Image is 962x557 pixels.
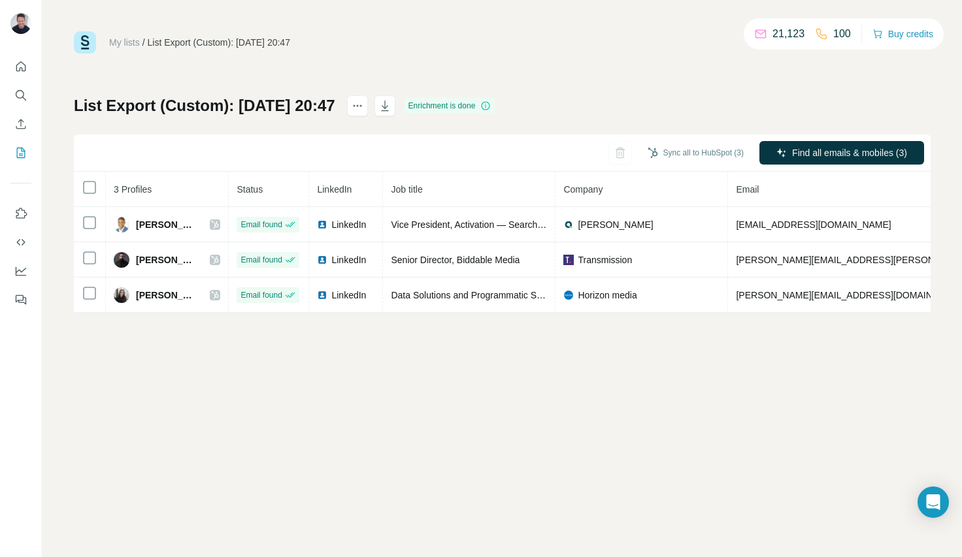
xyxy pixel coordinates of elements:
img: Avatar [10,13,31,34]
span: [PERSON_NAME] [136,253,197,266]
img: LinkedIn logo [317,255,327,265]
span: Email [736,184,759,195]
button: Search [10,84,31,107]
button: Feedback [10,288,31,311]
img: company-logo [563,219,574,230]
button: My lists [10,141,31,165]
span: Transmission [578,253,632,266]
button: Use Surfe API [10,231,31,254]
button: Dashboard [10,259,31,283]
span: Data Solutions and Programmatic Supervisor [391,290,574,300]
li: / [142,36,145,49]
span: Company [563,184,603,195]
button: Find all emails & mobiles (3) [759,141,924,165]
span: LinkedIn [317,184,352,195]
h1: List Export (Custom): [DATE] 20:47 [74,95,335,116]
span: [PERSON_NAME] [136,218,197,231]
span: Horizon media [578,289,637,302]
a: My lists [109,37,140,48]
span: Email found [241,289,282,301]
span: Email found [241,219,282,231]
span: Find all emails & mobiles (3) [792,146,907,159]
span: Senior Director, Biddable Media [391,255,520,265]
button: Quick start [10,55,31,78]
div: List Export (Custom): [DATE] 20:47 [148,36,290,49]
button: actions [347,95,368,116]
img: Avatar [114,287,129,303]
button: Sync all to HubSpot (3) [639,143,753,163]
img: Surfe Logo [74,31,96,54]
span: LinkedIn [331,289,366,302]
img: company-logo [563,255,574,265]
span: [PERSON_NAME] [136,289,197,302]
span: [EMAIL_ADDRESS][DOMAIN_NAME] [736,219,891,230]
span: LinkedIn [331,218,366,231]
img: Avatar [114,217,129,232]
p: 100 [833,26,851,42]
img: LinkedIn logo [317,290,327,300]
div: Open Intercom Messenger [918,486,949,518]
span: 3 Profiles [114,184,152,195]
img: LinkedIn logo [317,219,327,230]
span: Status [237,184,263,195]
button: Use Surfe on LinkedIn [10,202,31,225]
p: 21,123 [772,26,804,42]
span: [PERSON_NAME] [578,218,653,231]
span: Job title [391,184,422,195]
span: LinkedIn [331,253,366,266]
div: Enrichment is done [405,98,495,114]
button: Buy credits [872,25,933,43]
img: company-logo [563,290,574,300]
span: Email found [241,254,282,266]
img: Avatar [114,252,129,268]
span: Vice President, Activation — Search, Social, & Programmatic [391,219,638,230]
button: Enrich CSV [10,112,31,136]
